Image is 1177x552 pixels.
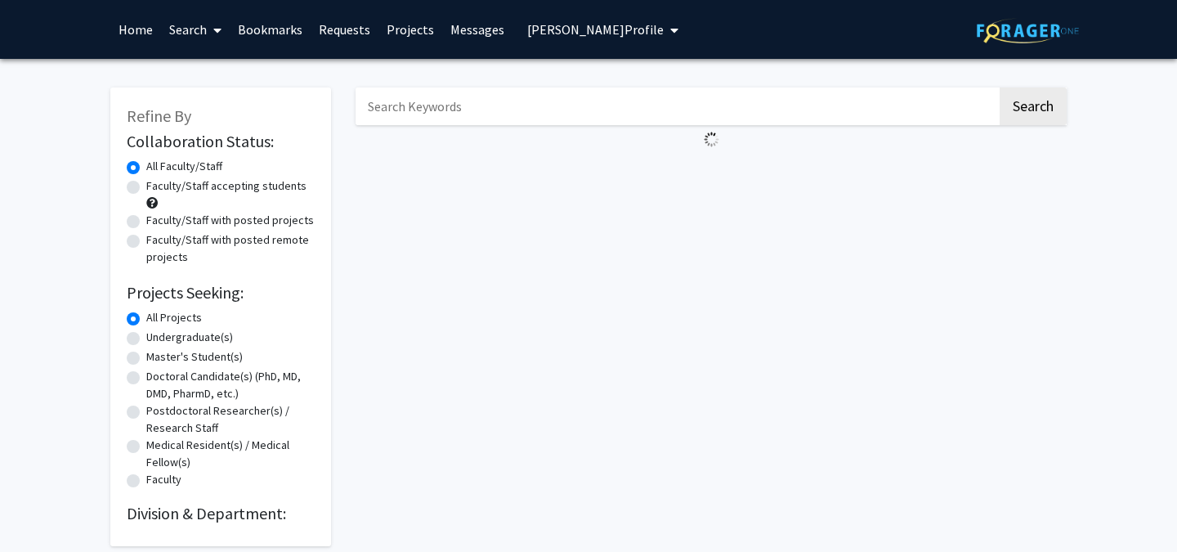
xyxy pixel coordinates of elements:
[146,177,307,195] label: Faculty/Staff accepting students
[127,283,315,303] h2: Projects Seeking:
[977,18,1079,43] img: ForagerOne Logo
[527,21,664,38] span: [PERSON_NAME] Profile
[127,105,191,126] span: Refine By
[378,1,442,58] a: Projects
[697,125,726,154] img: Loading
[127,504,315,523] h2: Division & Department:
[110,1,161,58] a: Home
[146,368,315,402] label: Doctoral Candidate(s) (PhD, MD, DMD, PharmD, etc.)
[146,212,314,229] label: Faculty/Staff with posted projects
[146,231,315,266] label: Faculty/Staff with posted remote projects
[356,154,1067,191] nav: Page navigation
[146,158,222,175] label: All Faculty/Staff
[161,1,230,58] a: Search
[146,437,315,471] label: Medical Resident(s) / Medical Fellow(s)
[127,132,315,151] h2: Collaboration Status:
[146,402,315,437] label: Postdoctoral Researcher(s) / Research Staff
[356,88,997,125] input: Search Keywords
[146,329,233,346] label: Undergraduate(s)
[442,1,512,58] a: Messages
[311,1,378,58] a: Requests
[1000,88,1067,125] button: Search
[146,471,181,488] label: Faculty
[146,309,202,326] label: All Projects
[230,1,311,58] a: Bookmarks
[146,348,243,366] label: Master's Student(s)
